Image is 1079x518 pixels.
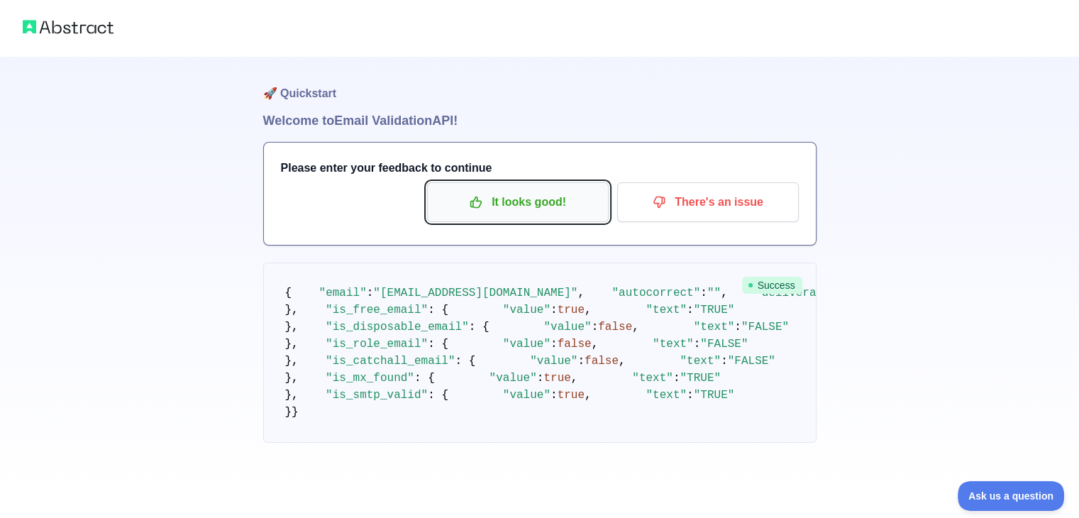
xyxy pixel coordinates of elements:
span: "is_free_email" [326,304,428,316]
span: : { [469,321,489,334]
span: : { [455,355,476,368]
span: : { [428,338,448,351]
span: : { [428,389,448,402]
span: : [721,355,728,368]
span: false [558,338,592,351]
span: "is_disposable_email" [326,321,469,334]
h1: 🚀 Quickstart [263,57,817,111]
span: "deliverability" [755,287,864,299]
span: "text" [653,338,694,351]
span: "TRUE" [680,372,721,385]
span: true [558,304,585,316]
span: , [571,372,578,385]
span: "is_catchall_email" [326,355,455,368]
span: "FALSE" [728,355,775,368]
span: : [687,304,694,316]
span: , [577,287,585,299]
p: It looks good! [438,190,598,214]
span: true [558,389,585,402]
span: "value" [503,389,550,402]
span: : [592,321,599,334]
p: There's an issue [628,190,788,214]
span: , [721,287,728,299]
span: "text" [680,355,721,368]
span: "value" [530,355,577,368]
span: "[EMAIL_ADDRESS][DOMAIN_NAME]" [373,287,577,299]
span: : [550,338,558,351]
span: : [694,338,701,351]
span: : [673,372,680,385]
span: , [585,304,592,316]
span: "TRUE" [694,304,735,316]
span: "value" [503,304,550,316]
span: false [585,355,619,368]
span: "text" [646,304,687,316]
span: "is_smtp_valid" [326,389,428,402]
img: Abstract logo [23,17,114,37]
span: : [550,304,558,316]
span: true [543,372,570,385]
span: , [592,338,599,351]
span: "value" [543,321,591,334]
span: : [550,389,558,402]
span: "autocorrect" [612,287,700,299]
span: { [285,287,292,299]
span: "value" [503,338,550,351]
span: : [734,321,741,334]
span: , [632,321,639,334]
span: "TRUE" [694,389,735,402]
span: false [598,321,632,334]
span: "FALSE" [700,338,748,351]
span: , [619,355,626,368]
iframe: Toggle Customer Support [958,481,1065,511]
button: It looks good! [427,182,609,222]
span: Success [742,277,802,294]
h3: Please enter your feedback to continue [281,160,799,177]
span: : [700,287,707,299]
span: "text" [646,389,687,402]
span: "" [707,287,721,299]
span: : { [428,304,448,316]
span: : [367,287,374,299]
span: "is_mx_found" [326,372,414,385]
span: : [577,355,585,368]
span: "text" [632,372,673,385]
span: , [585,389,592,402]
button: There's an issue [617,182,799,222]
span: "is_role_email" [326,338,428,351]
span: : [687,389,694,402]
span: : { [414,372,435,385]
span: "text" [694,321,735,334]
span: "FALSE" [741,321,789,334]
span: "value" [489,372,537,385]
span: : [537,372,544,385]
h1: Welcome to Email Validation API! [263,111,817,131]
span: "email" [319,287,367,299]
